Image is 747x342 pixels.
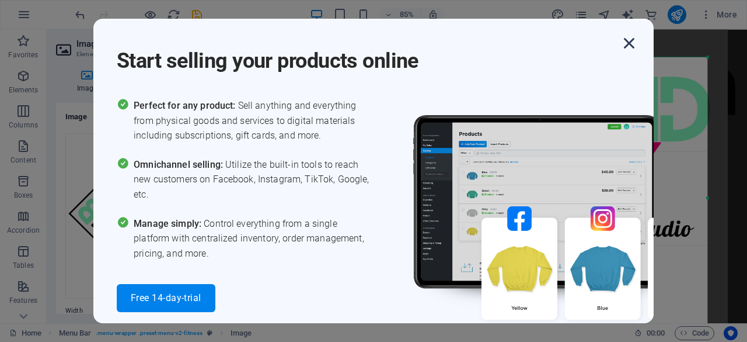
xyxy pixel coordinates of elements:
[134,216,373,261] span: Control everything from a single platform with centralized inventory, order management, pricing, ...
[131,293,201,303] span: Free 14-day-trial
[117,33,619,75] h1: Start selling your products online
[134,159,225,170] span: Omnichannel selling:
[134,100,238,111] span: Perfect for any product:
[134,98,373,143] span: Sell anything and everything from physical goods and services to digital materials including subs...
[134,218,204,229] span: Manage simply:
[134,157,373,202] span: Utilize the built-in tools to reach new customers on Facebook, Instagram, TikTok, Google, etc.
[117,284,215,312] button: Free 14-day-trial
